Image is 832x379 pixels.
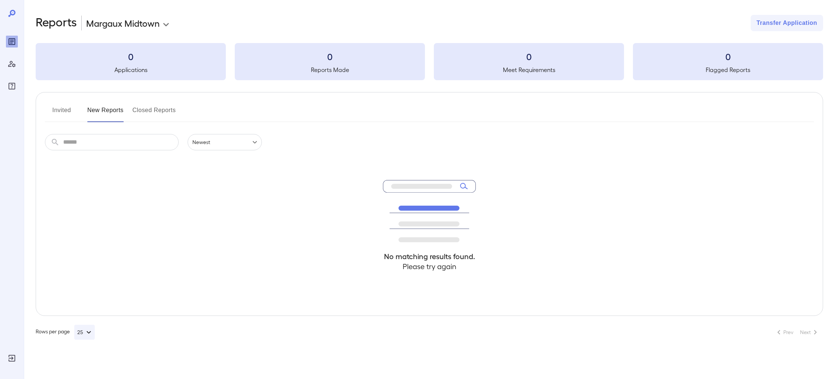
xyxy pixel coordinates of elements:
h4: No matching results found. [383,251,476,261]
h5: Meet Requirements [434,65,624,74]
h5: Flagged Reports [633,65,823,74]
h3: 0 [235,50,425,62]
nav: pagination navigation [771,326,823,338]
button: Transfer Application [751,15,823,31]
button: New Reports [87,104,124,122]
button: Invited [45,104,78,122]
h2: Reports [36,15,77,31]
button: Closed Reports [133,104,176,122]
h3: 0 [36,50,226,62]
h5: Reports Made [235,65,425,74]
h5: Applications [36,65,226,74]
h4: Please try again [383,261,476,271]
div: Log Out [6,352,18,364]
h3: 0 [633,50,823,62]
h3: 0 [434,50,624,62]
p: Margaux Midtown [86,17,160,29]
div: Newest [188,134,262,150]
summary: 0Applications0Reports Made0Meet Requirements0Flagged Reports [36,43,823,80]
button: 25 [74,325,95,340]
div: Manage Users [6,58,18,70]
div: FAQ [6,80,18,92]
div: Reports [6,36,18,48]
div: Rows per page [36,325,95,340]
